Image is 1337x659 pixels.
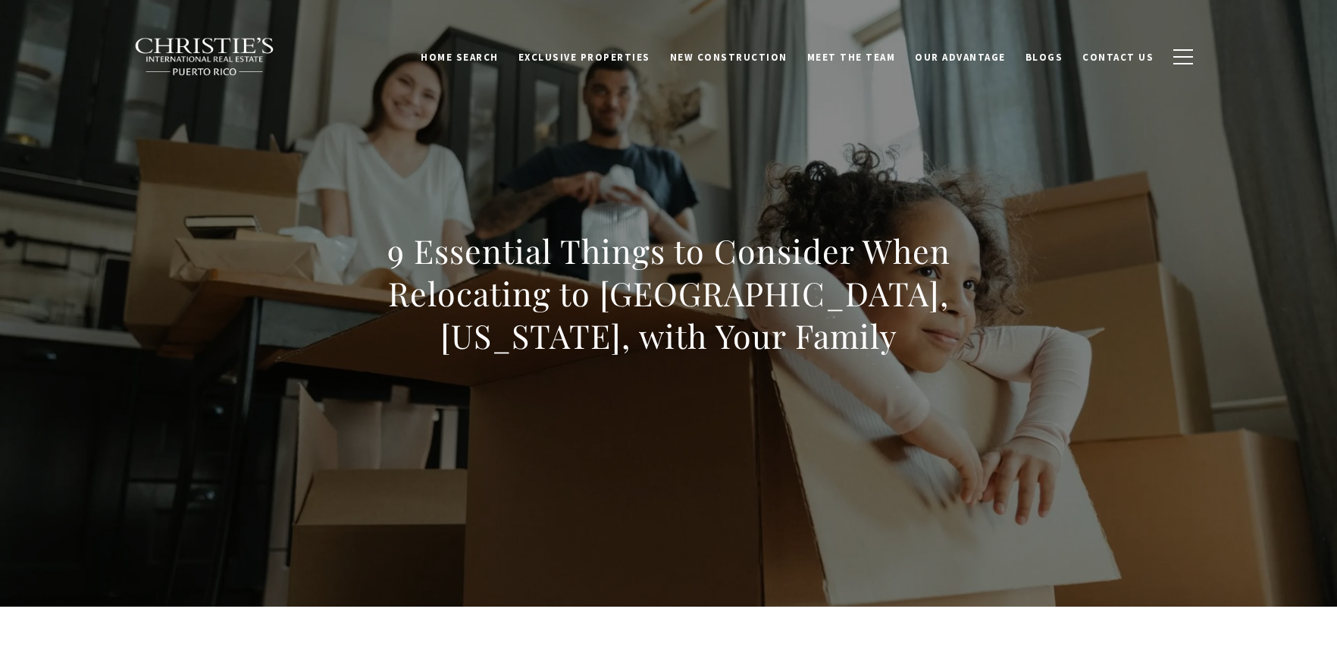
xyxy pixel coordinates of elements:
[411,42,509,71] a: Home Search
[509,42,660,71] a: Exclusive Properties
[1016,42,1073,71] a: Blogs
[518,49,650,62] span: Exclusive Properties
[905,42,1016,71] a: Our Advantage
[670,49,787,62] span: New Construction
[1082,49,1154,62] span: Contact Us
[334,230,1003,357] h1: 9 Essential Things to Consider When Relocating to [GEOGRAPHIC_DATA], [US_STATE], with Your Family
[915,49,1006,62] span: Our Advantage
[797,42,906,71] a: Meet the Team
[660,42,797,71] a: New Construction
[1025,49,1063,62] span: Blogs
[134,37,275,77] img: Christie's International Real Estate black text logo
